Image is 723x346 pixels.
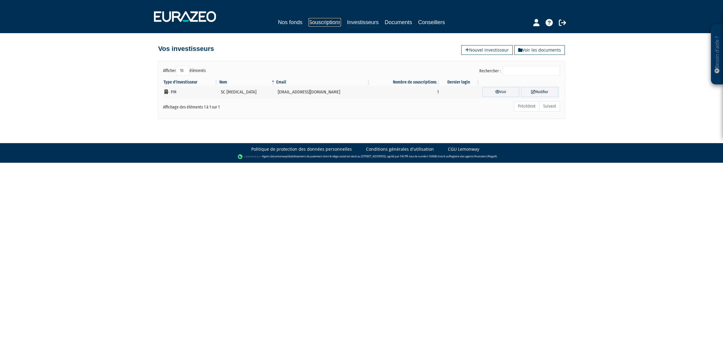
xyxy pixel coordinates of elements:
[714,27,721,82] p: Besoin d'aide ?
[461,45,513,55] a: Nouvel investisseur
[308,18,341,27] a: Souscriptions
[366,146,434,152] a: Conditions générales d'utilisation
[154,11,216,22] img: 1732889491-logotype_eurazeo_blanc_rvb.png
[479,66,560,76] label: Rechercher :
[385,18,412,27] a: Documents
[158,45,214,52] h4: Vos investisseurs
[371,85,441,99] td: 1
[441,79,481,85] th: Dernier login : activer pour trier la colonne par ordre croissant
[448,146,479,152] a: CGU Lemonway
[219,85,276,99] td: SC [MEDICAL_DATA]
[274,154,287,158] a: Lemonway
[514,45,565,55] a: Voir les documents
[176,66,189,76] select: Afficheréléments
[278,18,302,27] a: Nos fonds
[418,18,445,27] a: Conseillers
[449,154,497,158] a: Registre des agents financiers (Regafi)
[371,79,441,85] th: Nombre de souscriptions : activer pour trier la colonne par ordre croissant
[482,87,519,97] a: Voir
[503,66,560,76] input: Rechercher :
[163,79,219,85] th: Type d'investisseur : activer pour trier la colonne par ordre croissant
[6,154,717,160] div: - Agent de (établissement de paiement dont le siège social est situé au [STREET_ADDRESS], agréé p...
[480,79,560,85] th: &nbsp;
[219,79,276,85] th: Nom : activer pour trier la colonne par ordre d&eacute;croissant
[163,85,219,99] td: - PM
[347,18,379,27] a: Investisseurs
[163,101,323,110] div: Affichage des éléments 1 à 1 sur 1
[521,87,558,97] a: Modifier
[276,79,371,85] th: Email : activer pour trier la colonne par ordre croissant
[163,66,206,76] label: Afficher éléments
[276,85,371,99] td: [EMAIL_ADDRESS][DOMAIN_NAME]
[251,146,352,152] a: Politique de protection des données personnelles
[238,154,261,160] img: logo-lemonway.png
